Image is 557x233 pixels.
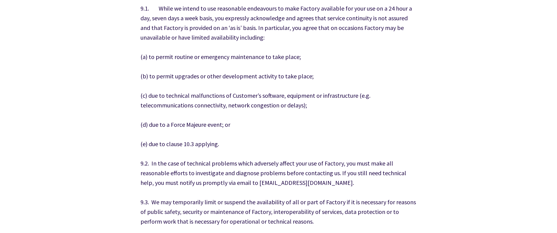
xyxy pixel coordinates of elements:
iframe: Chat Widget [456,168,557,233]
p: (e) due to clause 10.3 applying. [140,139,417,149]
p: 9.2. In the case of technical problems which adversely affect your use of Factory, you must make ... [140,159,417,188]
p: (b) to permit upgrades or other development activity to take place; [140,71,417,81]
p: (c) due to technical malfunctions of Customer’s software, equipment or infrastructure (e.g. telec... [140,91,417,110]
p: (d) due to a Force Majeure event; or [140,120,417,130]
p: 9.3. We may temporarily limit or suspend the availability of all or part of Factory if it is nece... [140,197,417,226]
p: (a) to permit routine or emergency maintenance to take place; [140,52,417,62]
p: 9.1. While we intend to use reasonable endeavours to make Factory available for your use on a 24 ... [140,4,417,42]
